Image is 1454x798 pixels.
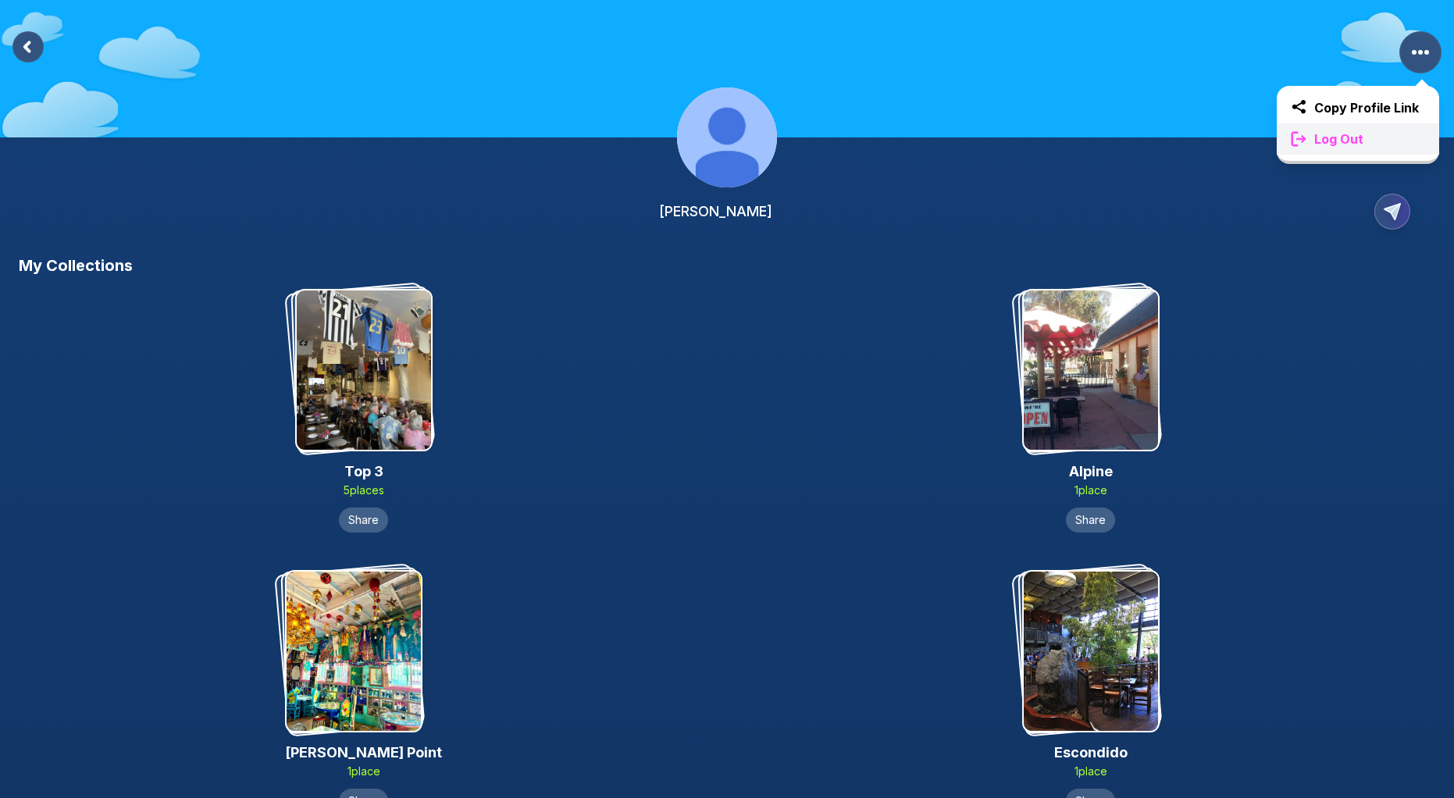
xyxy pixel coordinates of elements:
[1024,572,1158,731] img: Escondido
[348,512,379,528] span: Share
[295,483,433,498] p: 5 place s
[1066,508,1115,533] button: Share
[1308,130,1370,148] span: Log Out
[287,572,421,731] img: Dana Point
[1368,187,1435,236] button: Copy Profile Link
[285,742,442,764] h2: [PERSON_NAME] Point
[297,290,431,450] img: Top 3
[1075,512,1106,528] span: Share
[1022,764,1160,779] p: 1 place
[1022,483,1160,498] p: 1 place
[1399,31,1442,73] button: More Options
[339,508,388,533] button: Share
[285,764,442,779] p: 1 place
[1022,742,1160,764] h2: Escondido
[677,87,777,187] img: Profile Image
[19,255,1435,276] h3: My Collections
[659,201,772,223] h2: [PERSON_NAME]
[1022,461,1160,483] h2: Alpine
[1308,98,1425,117] span: Copy Profile Link
[295,461,433,483] h2: Top 3
[1024,290,1158,450] img: Alpine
